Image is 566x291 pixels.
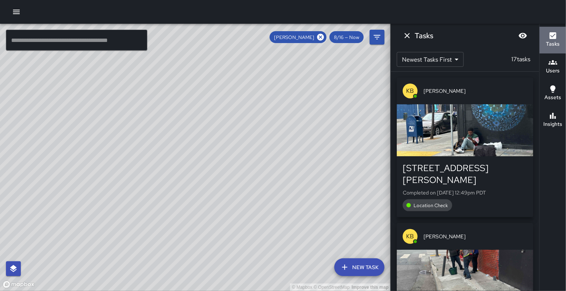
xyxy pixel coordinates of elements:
[406,232,414,241] p: KB
[540,53,566,80] button: Users
[403,162,527,186] div: [STREET_ADDRESS][PERSON_NAME]
[424,233,527,240] span: [PERSON_NAME]
[415,30,433,42] h6: Tasks
[270,34,319,40] span: [PERSON_NAME]
[334,258,385,276] button: New Task
[329,34,364,40] span: 8/16 — Now
[397,78,533,217] button: KB[PERSON_NAME][STREET_ADDRESS][PERSON_NAME]Completed on [DATE] 12:49pm PDTLocation Check
[409,202,452,209] span: Location Check
[370,30,385,45] button: Filters
[397,52,464,67] div: Newest Tasks First
[406,86,414,95] p: KB
[403,189,527,196] p: Completed on [DATE] 12:49pm PDT
[543,120,562,128] h6: Insights
[508,55,533,64] p: 17 tasks
[546,40,560,48] h6: Tasks
[270,31,327,43] div: [PERSON_NAME]
[540,107,566,134] button: Insights
[400,28,415,43] button: Dismiss
[515,28,530,43] button: Blur
[540,27,566,53] button: Tasks
[544,94,561,102] h6: Assets
[424,87,527,95] span: [PERSON_NAME]
[546,67,560,75] h6: Users
[540,80,566,107] button: Assets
